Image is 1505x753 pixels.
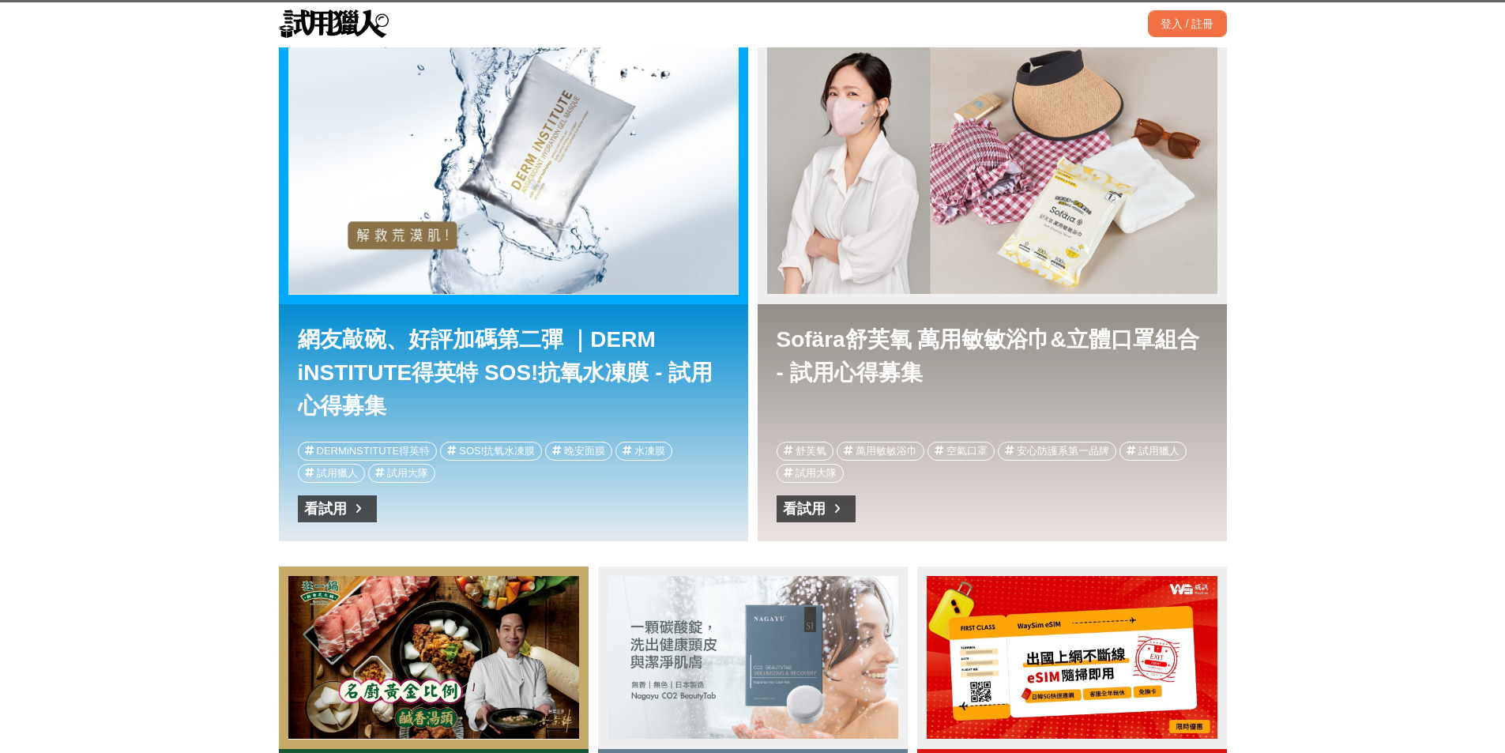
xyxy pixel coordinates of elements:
[796,465,837,482] div: 試用大隊
[317,442,431,460] div: DERMiNSTITUTE得英特
[777,495,856,522] a: 看試用
[1138,442,1180,460] div: 試用獵人
[440,442,542,461] a: SOS!抗氧水凍膜
[777,442,833,461] a: 舒芙氧
[298,495,377,522] a: 看試用
[837,442,924,461] a: 萬用敏敏浴巾
[1119,442,1187,461] a: 試用獵人
[564,442,605,460] div: 晚安面膜
[777,323,1208,418] a: Sofära舒芙氧 萬用敏敏浴巾&立體口罩組合 - 試用心得募集
[856,442,917,460] div: 萬用敏敏浴巾
[298,323,729,418] a: 網友敲碗、好評加碼第二彈 ｜DERM iNSTITUTE得英特 SOS!抗氧水凍膜 - 試用心得募集
[946,442,988,460] div: 空氣口罩
[767,41,1217,295] a: Sofära舒芙氧 萬用敏敏浴巾&立體口罩組合 - 試用心得募集
[545,442,612,461] a: 晚安面膜
[634,442,665,460] div: 水凍膜
[777,464,844,483] a: 試用大隊
[998,442,1116,461] a: 安心防護系第一品牌
[279,9,389,38] img: 試用獵人
[298,464,365,483] a: 試用獵人
[615,442,672,461] a: 水凍膜
[608,576,898,740] a: 長湯NAGAYU 加壓蓮蓬頭旗艦版&碳酸美人錠 - 試用心得募集
[459,442,535,460] div: SOS!抗氧水凍膜
[317,465,358,482] div: 試用獵人
[1148,10,1227,37] div: 登入 / 註冊
[796,442,826,460] div: 舒芙氧
[927,576,1217,740] a: WaySim威訊 eSIM日韓5G網路吃到飽 - 試用心得募集
[298,442,438,461] a: DERMiNSTITUTE得英特
[304,496,347,521] div: 看試用
[1017,442,1109,460] div: 安心防護系第一品牌
[783,496,826,521] div: 看試用
[387,465,428,482] div: 試用大隊
[368,464,435,483] a: 試用大隊
[288,576,579,740] a: 【網友實測評價公開】 「狂一鍋」現場爆炒台式火鍋＋大苑子芒果冰沙，全場超推薦！
[927,442,995,461] a: 空氣口罩
[288,41,739,295] a: 網友敲碗、好評加碼第二彈 ｜DERM iNSTITUTE得英特 SOS!抗氧水凍膜 - 試用心得募集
